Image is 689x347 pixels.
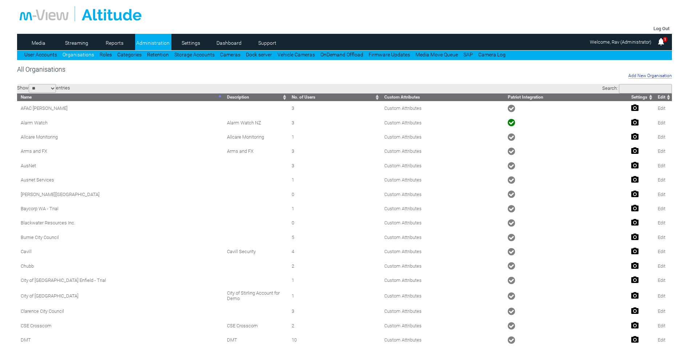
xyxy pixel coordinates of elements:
a: SAP [463,52,473,57]
a: Custom Attributes [384,308,422,314]
a: Edit [658,177,665,183]
td: CSE Crosscom [17,319,223,333]
a: Custom Attributes [384,337,422,343]
a: Log Out [653,26,669,31]
th: Custom Attributes [381,93,504,101]
img: camera24.png [631,307,639,314]
a: Edit [658,235,665,240]
label: Search: [602,85,672,91]
img: camera24.png [631,204,639,212]
a: Custom Attributes [384,206,422,211]
img: camera24.png [631,219,639,226]
td: [PERSON_NAME][GEOGRAPHIC_DATA] [17,187,223,201]
td: 3 [288,101,381,115]
span: Welcome, Rav (Administrator) [590,39,651,45]
a: OnDemand Offload [320,52,363,57]
td: 3 [288,144,381,158]
img: camera24.png [631,190,639,198]
td: City of [GEOGRAPHIC_DATA] Enfield - Trial [17,273,223,287]
th: Name: activate to sort column descending [17,93,223,101]
img: camera24.png [631,133,639,140]
td: CSE Crosscom [223,319,288,333]
a: Dashboard [211,37,247,48]
a: Reports [97,37,132,48]
td: 4 [288,244,381,259]
a: Storage Accounts [174,52,215,57]
img: camera24.png [631,233,639,240]
td: Allcare Monitoring [223,130,288,144]
td: Allcare Monitoring [17,130,223,144]
a: Categories [117,52,142,57]
td: DMT [223,333,288,347]
a: Custom Attributes [384,235,422,240]
a: Administration [135,37,170,48]
span: All Organisations [17,65,65,73]
a: Add New Organisation [628,73,672,79]
a: Support [250,37,285,48]
td: Arms and FX [17,144,223,158]
td: 1 [288,287,381,304]
td: Cavill [17,244,223,259]
td: 3 [288,115,381,129]
td: Cavill Security [223,244,288,259]
a: Edit [658,134,665,140]
span: 1 [663,37,667,42]
img: camera24.png [631,161,639,169]
img: camera24.png [631,147,639,154]
td: 1 [288,273,381,287]
select: Showentries [29,84,56,93]
td: 1 [288,173,381,187]
a: Firmware Updates [369,52,410,57]
th: Description: activate to sort column ascending [223,93,288,101]
a: Edit [658,192,665,197]
a: Edit [658,263,665,269]
a: Edit [658,323,665,328]
td: 10 [288,333,381,347]
a: User Accounts [24,52,57,57]
a: Custom Attributes [384,148,422,154]
td: 0 [288,187,381,201]
a: Custom Attributes [384,263,422,269]
img: camera24.png [631,292,639,299]
a: Edit [658,249,665,254]
td: Baycorp WA - Trial [17,202,223,216]
td: 3 [288,159,381,173]
td: 2 [288,259,381,273]
a: Edit [658,148,665,154]
a: Edit [658,120,665,125]
a: Roles [100,52,112,57]
td: AusNet [17,159,223,173]
a: Dock server [246,52,272,57]
td: Clarence City Council [17,304,223,318]
td: City of Stirling Account for Demo [223,287,288,304]
td: City of [GEOGRAPHIC_DATA] [17,287,223,304]
img: bell25.png [657,37,665,46]
img: camera24.png [631,104,639,111]
input: Search: [619,84,672,93]
td: 1 [288,130,381,144]
td: Chubb [17,259,223,273]
td: Arms and FX [223,144,288,158]
td: Burnie City Council [17,230,223,244]
th: Settings: activate to sort column ascending [628,93,654,101]
a: Custom Attributes [384,293,422,299]
th: Edit: activate to sort column ascending [654,93,672,101]
th: Patriot Integration [504,93,628,101]
a: Edit [658,278,665,283]
a: Edit [658,163,665,168]
a: Organisations [62,52,94,57]
td: Alarm Watch [17,115,223,129]
a: Custom Attributes [384,249,422,254]
a: Vehicle Cameras [277,52,315,57]
a: Streaming [59,37,94,48]
a: Camera Log [478,52,506,57]
img: camera24.png [631,276,639,283]
td: DMT [17,333,223,347]
a: Custom Attributes [384,323,422,328]
a: Settings [173,37,208,48]
td: 2 [288,319,381,333]
td: 3 [288,304,381,318]
a: Edit [658,220,665,226]
td: Blackwater Resources Inc. [17,216,223,230]
a: Custom Attributes [384,163,422,168]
